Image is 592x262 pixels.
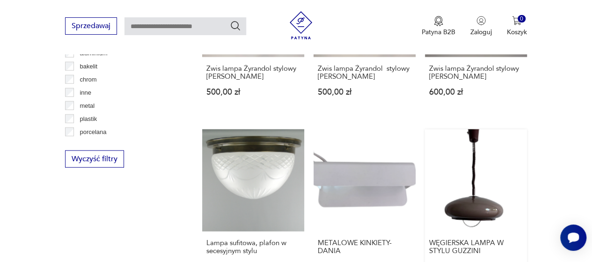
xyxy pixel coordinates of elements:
[206,239,300,255] h3: Lampa sufitowa, plafon w secesyjnym stylu
[230,20,241,31] button: Szukaj
[80,88,91,98] p: inne
[507,28,527,37] p: Koszyk
[65,23,117,30] a: Sprzedawaj
[80,61,97,72] p: bakelit
[80,127,106,137] p: porcelana
[80,101,95,111] p: metal
[518,15,526,23] div: 0
[429,65,523,81] h3: Zwis lampa Żyrandol stylowy [PERSON_NAME]
[422,16,455,37] button: Patyna B2B
[422,16,455,37] a: Ikona medaluPatyna B2B
[318,88,411,96] p: 500,00 zł
[318,239,411,255] h3: METALOWE KINKIETY- DANIA
[318,65,411,81] h3: Zwis lampa Żyrandol stylowy [PERSON_NAME]
[434,16,443,26] img: Ikona medalu
[560,225,586,251] iframe: Smartsupp widget button
[507,16,527,37] button: 0Koszyk
[429,88,523,96] p: 600,00 zł
[287,11,315,39] img: Patyna - sklep z meblami i dekoracjami vintage
[470,28,492,37] p: Zaloguj
[206,88,300,96] p: 500,00 zł
[80,140,99,150] p: porcelit
[512,16,521,25] img: Ikona koszyka
[65,150,124,168] button: Wyczyść filtry
[80,75,96,85] p: chrom
[429,239,523,255] h3: WĘGIERSKA LAMPA W STYLU GUZZINI
[476,16,486,25] img: Ikonka użytkownika
[422,28,455,37] p: Patyna B2B
[470,16,492,37] button: Zaloguj
[65,17,117,35] button: Sprzedawaj
[80,114,97,124] p: plastik
[206,65,300,81] h3: Zwis lampa Żyrandol stylowy [PERSON_NAME]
